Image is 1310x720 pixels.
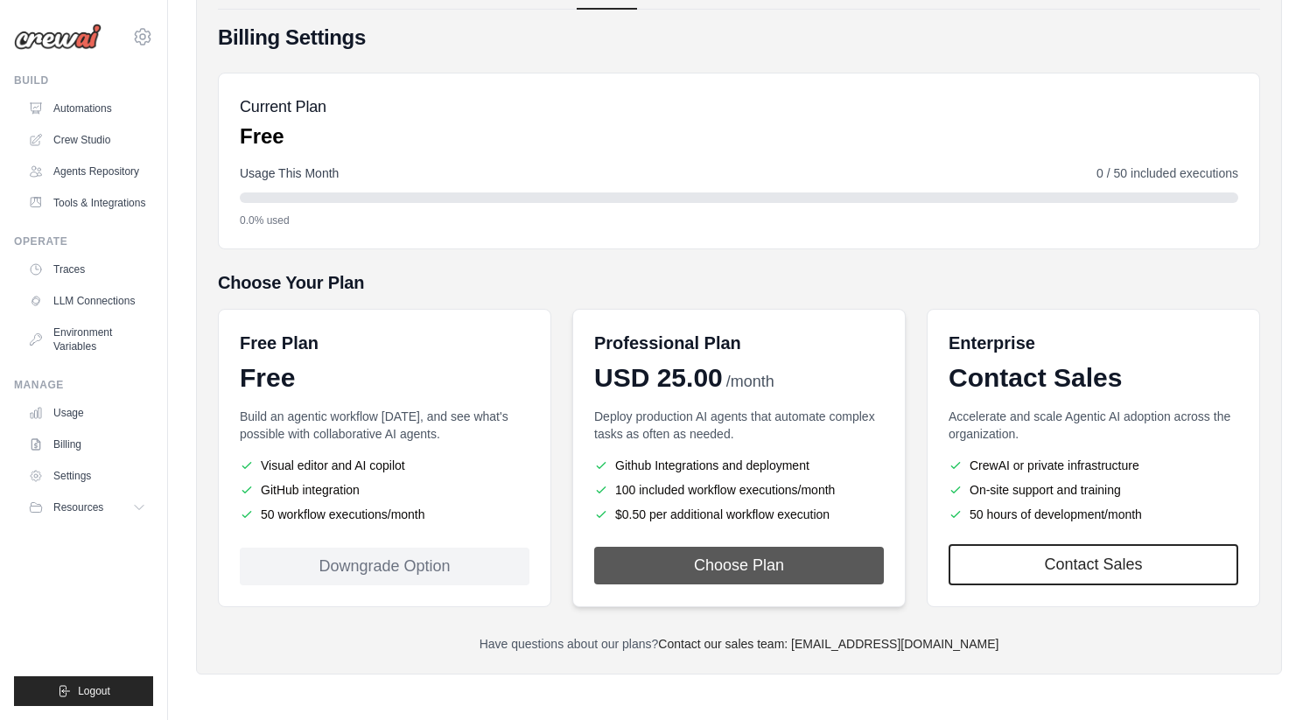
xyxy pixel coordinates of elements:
[53,500,103,514] span: Resources
[21,430,153,458] a: Billing
[594,362,723,394] span: USD 25.00
[240,506,529,523] li: 50 workflow executions/month
[21,94,153,122] a: Automations
[218,270,1260,295] h5: Choose Your Plan
[949,331,1238,355] h6: Enterprise
[14,24,102,50] img: Logo
[14,676,153,706] button: Logout
[240,457,529,474] li: Visual editor and AI copilot
[21,157,153,185] a: Agents Repository
[240,408,529,443] p: Build an agentic workflow [DATE], and see what's possible with collaborative AI agents.
[21,462,153,490] a: Settings
[240,213,290,227] span: 0.0% used
[949,408,1238,443] p: Accelerate and scale Agentic AI adoption across the organization.
[240,548,529,585] div: Downgrade Option
[726,370,774,394] span: /month
[240,481,529,499] li: GitHub integration
[21,189,153,217] a: Tools & Integrations
[1096,164,1238,182] span: 0 / 50 included executions
[240,122,326,150] p: Free
[594,506,884,523] li: $0.50 per additional workflow execution
[14,234,153,248] div: Operate
[594,331,741,355] h6: Professional Plan
[78,684,110,698] span: Logout
[21,493,153,521] button: Resources
[21,399,153,427] a: Usage
[21,126,153,154] a: Crew Studio
[1222,636,1310,720] iframe: Chat Widget
[240,164,339,182] span: Usage This Month
[240,94,326,119] h5: Current Plan
[218,24,1260,52] h4: Billing Settings
[14,378,153,392] div: Manage
[949,362,1238,394] div: Contact Sales
[21,255,153,283] a: Traces
[240,331,319,355] h6: Free Plan
[218,635,1260,653] p: Have questions about our plans?
[240,362,529,394] div: Free
[594,408,884,443] p: Deploy production AI agents that automate complex tasks as often as needed.
[594,481,884,499] li: 100 included workflow executions/month
[949,457,1238,474] li: CrewAI or private infrastructure
[658,637,998,651] a: Contact our sales team: [EMAIL_ADDRESS][DOMAIN_NAME]
[21,287,153,315] a: LLM Connections
[21,318,153,360] a: Environment Variables
[594,457,884,474] li: Github Integrations and deployment
[949,506,1238,523] li: 50 hours of development/month
[949,544,1238,585] a: Contact Sales
[949,481,1238,499] li: On-site support and training
[594,547,884,584] button: Choose Plan
[14,73,153,87] div: Build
